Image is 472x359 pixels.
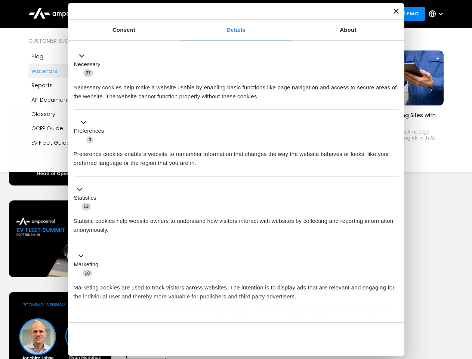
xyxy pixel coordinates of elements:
span: 27 [83,69,93,77]
span: 13 [81,203,91,210]
a: OCPP Guide [28,121,121,135]
button: Okay [291,328,398,350]
span: 3 [86,136,93,144]
div: Blog [31,52,43,61]
a: EV Fleet Guide [28,136,121,150]
button: Preferences (3) [74,118,109,144]
button: Unclassified (2) [74,318,135,328]
a: API Documentation [28,93,121,107]
a: Webinars [28,64,121,78]
a: About [292,20,404,40]
div: Glossary [31,110,55,118]
a: Details [180,20,292,40]
label: Marketing [74,260,99,269]
a: Reports [28,78,121,92]
label: Preferences [74,127,104,135]
div: Reports [31,81,53,89]
div: Statistic cookies help website owners to understand how visitors interact with websites by collec... [74,211,399,234]
div: Marketing cookies are used to track visitors across websites. The intention is to display ads tha... [74,277,399,301]
div: API Documentation [31,96,83,104]
button: Statistics (13) [74,185,101,211]
div: Necessary cookies help make a website usable by enabling basic functions like page navigation and... [74,77,399,101]
label: Necessary [74,60,101,69]
span: 2 [123,319,130,327]
a: Glossary [28,107,121,121]
div: Customer success [28,37,121,45]
div: OCPP Guide [31,124,63,132]
div: Preference cookies enable a website to remember information that changes the way the website beha... [74,144,399,168]
button: Close banner [394,9,399,14]
label: Statistics [74,194,96,202]
span: 10 [83,270,92,277]
div: Webinars [31,67,57,75]
button: Necessary (27) [74,51,105,77]
a: Consent [68,20,180,40]
div: EV Fleet Guide [31,139,70,147]
button: Marketing (10) [74,252,103,278]
a: Blog [28,49,121,64]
